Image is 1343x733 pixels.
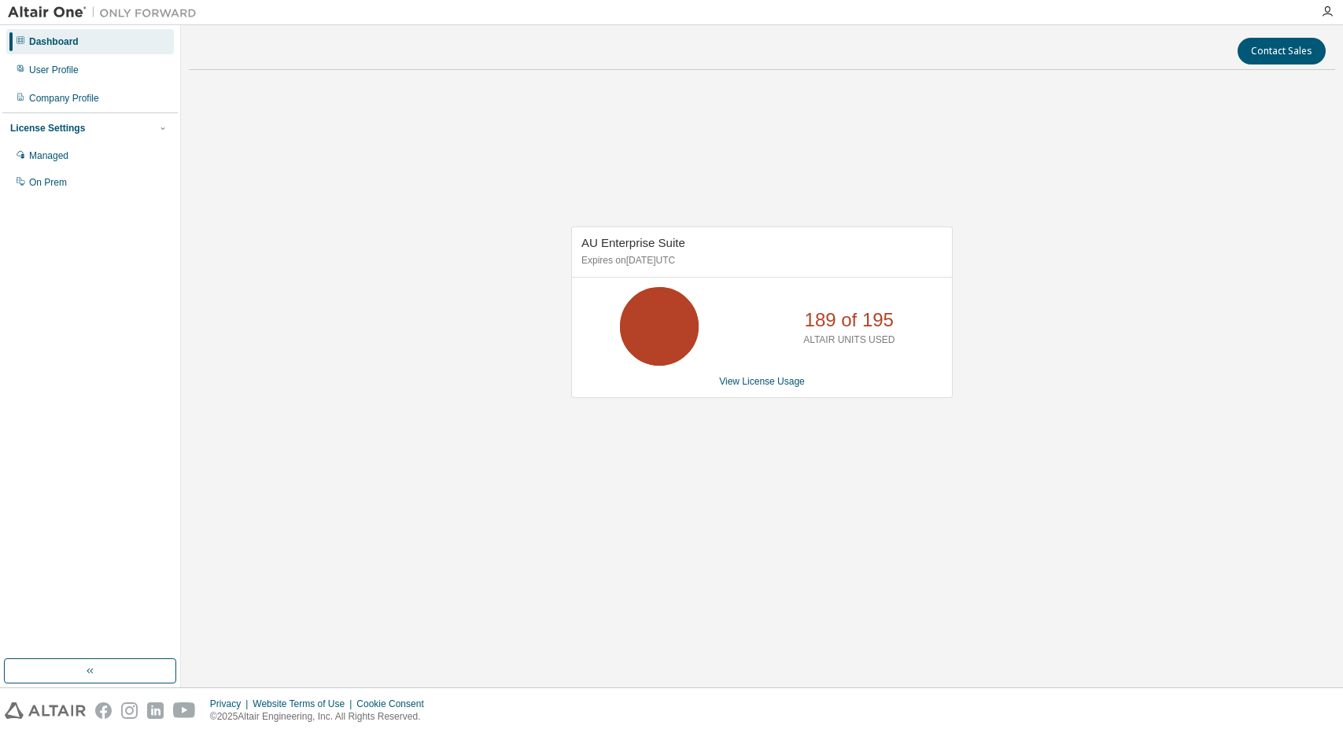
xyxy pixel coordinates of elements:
div: Managed [29,149,68,162]
p: Expires on [DATE] UTC [581,254,939,267]
button: Contact Sales [1238,38,1326,64]
div: User Profile [29,64,79,76]
p: 189 of 195 [805,307,894,333]
p: © 2025 Altair Engineering, Inc. All Rights Reserved. [210,710,434,724]
p: ALTAIR UNITS USED [803,333,895,347]
div: Cookie Consent [356,698,433,710]
span: AU Enterprise Suite [581,236,685,249]
div: Company Profile [29,92,99,105]
img: linkedin.svg [147,702,164,719]
a: View License Usage [719,376,805,387]
img: facebook.svg [95,702,112,719]
img: Altair One [8,5,205,20]
div: Privacy [210,698,253,710]
div: On Prem [29,176,67,189]
img: youtube.svg [173,702,196,719]
img: instagram.svg [121,702,138,719]
img: altair_logo.svg [5,702,86,719]
div: Dashboard [29,35,79,48]
div: Website Terms of Use [253,698,356,710]
div: License Settings [10,122,85,134]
